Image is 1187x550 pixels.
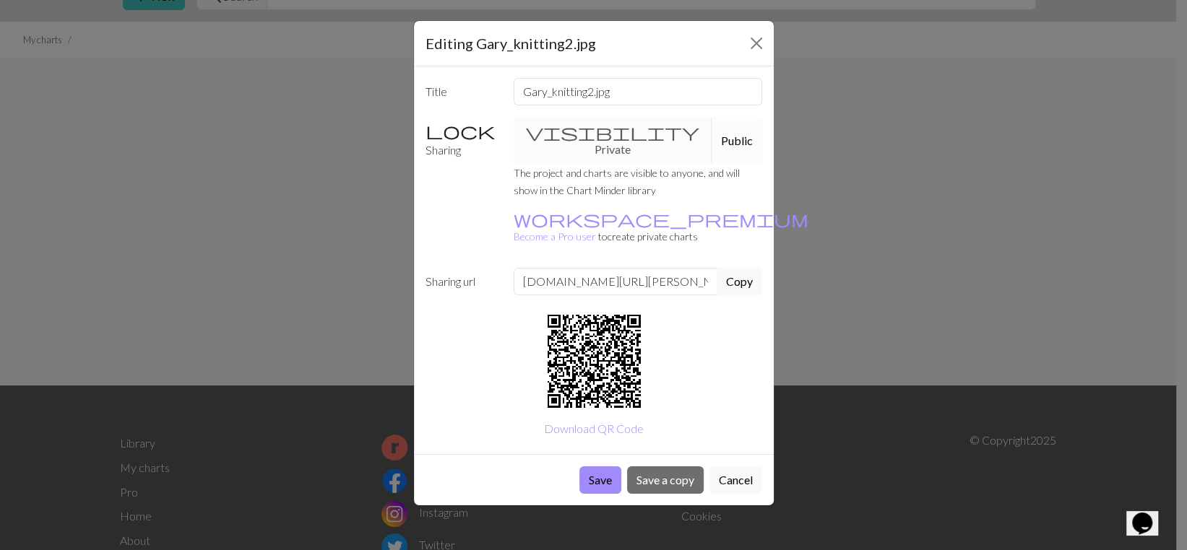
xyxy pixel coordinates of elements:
[514,167,740,196] small: The project and charts are visible to anyone, and will show in the Chart Minder library
[417,268,506,295] label: Sharing url
[745,32,768,55] button: Close
[514,209,808,229] span: workspace_premium
[579,466,621,494] button: Save
[717,268,762,295] button: Copy
[1126,492,1173,536] iframe: chat widget
[535,415,653,442] button: Download QR Code
[514,213,808,243] small: to create private charts
[627,466,704,494] button: Save a copy
[709,466,762,494] button: Cancel
[417,78,506,105] label: Title
[426,32,596,54] h5: Editing Gary_knitting2.jpg
[514,213,808,243] a: Become a Pro user
[712,117,762,164] button: Public
[417,117,506,164] label: Sharing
